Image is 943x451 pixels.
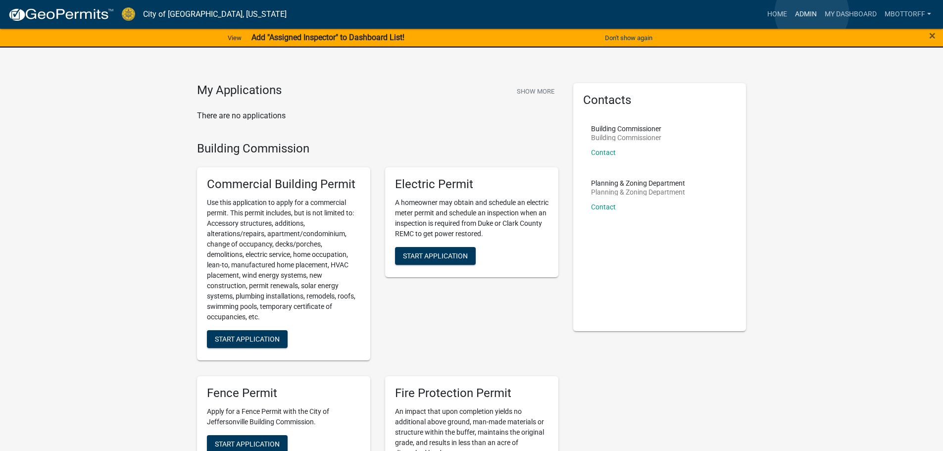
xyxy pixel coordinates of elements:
[197,83,282,98] h4: My Applications
[207,198,360,322] p: Use this application to apply for a commercial permit. This permit includes, but is not limited t...
[583,93,737,107] h5: Contacts
[215,440,280,448] span: Start Application
[591,125,661,132] p: Building Commissioner
[929,30,936,42] button: Close
[591,149,616,156] a: Contact
[207,386,360,401] h5: Fence Permit
[197,110,558,122] p: There are no applications
[763,5,791,24] a: Home
[591,134,661,141] p: Building Commissioner
[821,5,881,24] a: My Dashboard
[251,33,404,42] strong: Add "Assigned Inspector" to Dashboard List!
[791,5,821,24] a: Admin
[395,247,476,265] button: Start Application
[143,6,287,23] a: City of [GEOGRAPHIC_DATA], [US_STATE]
[207,330,288,348] button: Start Application
[395,177,548,192] h5: Electric Permit
[929,29,936,43] span: ×
[513,83,558,100] button: Show More
[207,177,360,192] h5: Commercial Building Permit
[122,7,135,21] img: City of Jeffersonville, Indiana
[224,30,246,46] a: View
[881,5,935,24] a: Mbottorff
[395,386,548,401] h5: Fire Protection Permit
[215,335,280,343] span: Start Application
[197,142,558,156] h4: Building Commission
[207,406,360,427] p: Apply for a Fence Permit with the City of Jeffersonville Building Commission.
[591,203,616,211] a: Contact
[591,189,685,196] p: Planning & Zoning Department
[601,30,656,46] button: Don't show again
[591,180,685,187] p: Planning & Zoning Department
[403,252,468,260] span: Start Application
[395,198,548,239] p: A homeowner may obtain and schedule an electric meter permit and schedule an inspection when an i...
